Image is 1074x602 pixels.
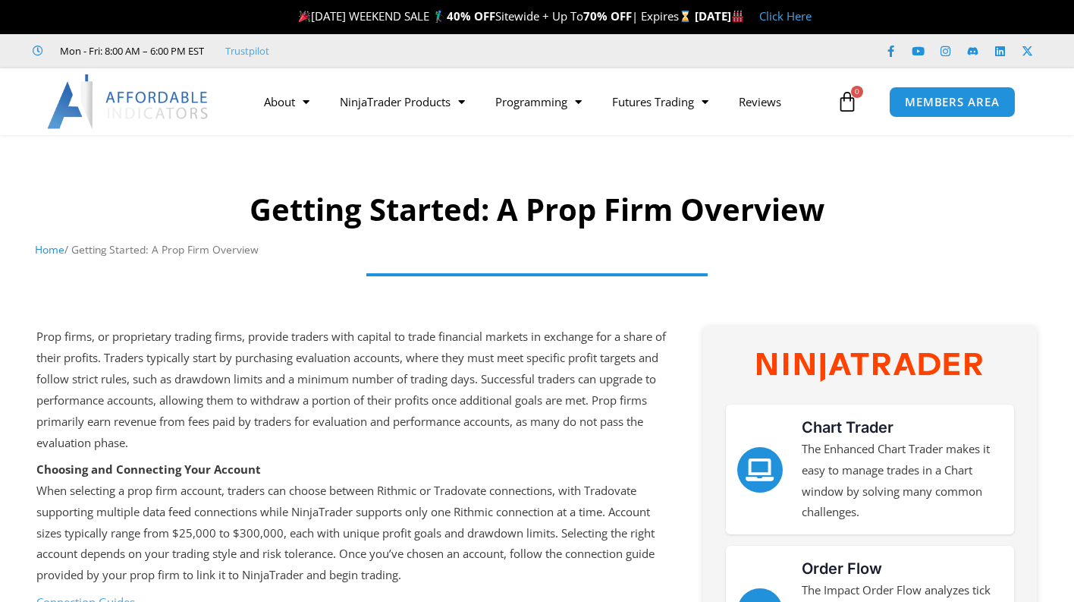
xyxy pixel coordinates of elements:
[36,459,669,586] p: When selecting a prop firm account, traders can choose between Rithmic or Tradovate connections, ...
[680,11,691,22] img: ⌛
[299,11,310,22] img: 🎉
[597,84,724,119] a: Futures Trading
[802,559,882,578] a: Order Flow
[802,418,893,437] a: Chart Trader
[56,42,204,60] span: Mon - Fri: 8:00 AM – 6:00 PM EST
[889,87,1016,118] a: MEMBERS AREA
[36,462,261,477] strong: Choosing and Connecting Your Account
[802,439,1003,523] p: The Enhanced Chart Trader makes it easy to manage trades in a Chart window by solving many common...
[225,42,269,60] a: Trustpilot
[35,188,1040,231] h1: Getting Started: A Prop Firm Overview
[583,8,632,24] strong: 70% OFF
[447,8,495,24] strong: 40% OFF
[47,74,210,129] img: LogoAI | Affordable Indicators – NinjaTrader
[737,447,783,493] a: Chart Trader
[814,80,881,124] a: 0
[724,84,796,119] a: Reviews
[295,8,695,24] span: [DATE] WEEKEND SALE 🏌️‍♂️ Sitewide + Up To | Expires
[35,240,1040,260] nav: Breadcrumb
[480,84,597,119] a: Programming
[249,84,833,119] nav: Menu
[732,11,743,22] img: 🏭
[35,242,64,257] a: Home
[249,84,325,119] a: About
[36,326,669,453] p: Prop firms, or proprietary trading firms, provide traders with capital to trade financial markets...
[325,84,480,119] a: NinjaTrader Products
[851,86,863,98] span: 0
[695,8,744,24] strong: [DATE]
[759,8,812,24] a: Click Here
[757,353,981,381] img: NinjaTrader Wordmark color RGB | Affordable Indicators – NinjaTrader
[905,96,1000,108] span: MEMBERS AREA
